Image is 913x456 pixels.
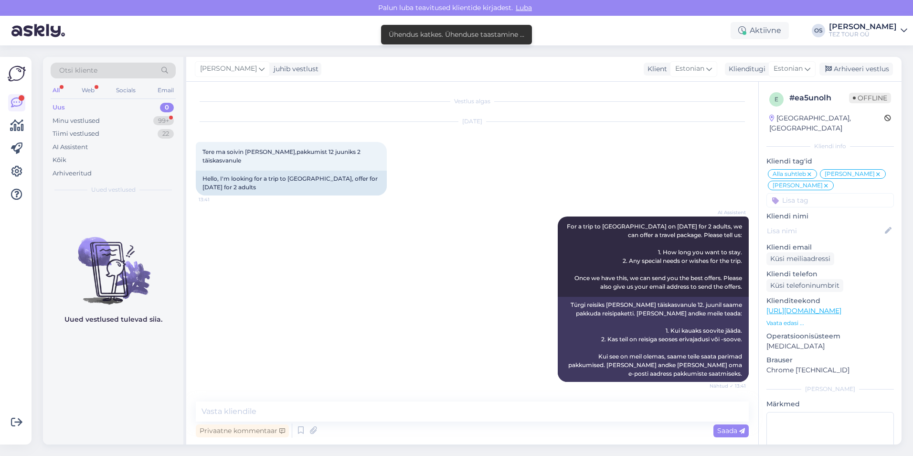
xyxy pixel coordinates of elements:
p: Kliendi tag'id [766,156,894,166]
div: 22 [158,129,174,139]
div: Uus [53,103,65,112]
span: 13:41 [199,196,234,203]
p: Kliendi email [766,242,894,252]
div: TEZ TOUR OÜ [829,31,897,38]
span: [PERSON_NAME] [200,64,257,74]
span: Estonian [675,64,704,74]
div: OS [812,24,825,37]
div: Socials [114,84,138,97]
span: [PERSON_NAME] [773,183,823,188]
span: Uued vestlused [91,185,136,194]
div: Küsi meiliaadressi [766,252,834,265]
img: No chats [43,220,183,306]
p: Kliendi nimi [766,211,894,221]
div: Tiimi vestlused [53,129,99,139]
div: juhib vestlust [270,64,318,74]
span: e [775,96,778,103]
input: Lisa tag [766,193,894,207]
a: [PERSON_NAME]TEZ TOUR OÜ [829,23,907,38]
span: Otsi kliente [59,65,97,76]
p: Brauser [766,355,894,365]
div: [PERSON_NAME] [766,385,894,393]
div: 0 [160,103,174,112]
div: Email [156,84,176,97]
div: Privaatne kommentaar [196,424,289,437]
div: Türgi reisiks [PERSON_NAME] täiskasvanule 12. juunil saame pakkuda reisipaketti. [PERSON_NAME] an... [558,297,749,382]
p: Operatsioonisüsteem [766,331,894,341]
p: Vaata edasi ... [766,319,894,327]
a: [URL][DOMAIN_NAME] [766,306,841,315]
div: Web [80,84,96,97]
div: 99+ [153,116,174,126]
span: Offline [849,93,891,103]
span: Nähtud ✓ 13:41 [710,382,746,390]
div: Kõik [53,155,66,165]
input: Lisa nimi [767,226,883,236]
span: Estonian [774,64,803,74]
span: Luba [513,3,535,12]
div: AI Assistent [53,142,88,152]
p: Märkmed [766,399,894,409]
span: AI Assistent [710,209,746,216]
div: Vestlus algas [196,97,749,106]
div: Arhiveeri vestlus [819,63,893,76]
div: Klient [644,64,667,74]
div: Arhiveeritud [53,169,92,178]
div: [PERSON_NAME] [829,23,897,31]
span: Saada [717,426,745,435]
div: Ühendus katkes. Ühenduse taastamine ... [389,30,524,40]
span: For a trip to [GEOGRAPHIC_DATA] on [DATE] for 2 adults, we can offer a travel package. Please tel... [567,223,743,290]
div: Kliendi info [766,142,894,151]
span: Alla suhtleb [773,171,806,177]
div: Minu vestlused [53,116,100,126]
span: Tere ma soivin [PERSON_NAME],pakkumist 12 juuniks 2 täiskasvanule [202,148,362,164]
div: Aktiivne [731,22,789,39]
div: Klienditugi [725,64,765,74]
p: Klienditeekond [766,296,894,306]
p: Chrome [TECHNICAL_ID] [766,365,894,375]
p: Uued vestlused tulevad siia. [64,315,162,325]
div: # ea5unolh [789,92,849,104]
img: Askly Logo [8,65,26,83]
p: [MEDICAL_DATA] [766,341,894,351]
span: [PERSON_NAME] [825,171,875,177]
div: [GEOGRAPHIC_DATA], [GEOGRAPHIC_DATA] [769,113,884,133]
div: Hello, I'm looking for a trip to [GEOGRAPHIC_DATA], offer for [DATE] for 2 adults [196,171,387,195]
div: All [51,84,62,97]
p: Kliendi telefon [766,269,894,279]
div: Küsi telefoninumbrit [766,279,843,292]
div: [DATE] [196,117,749,126]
